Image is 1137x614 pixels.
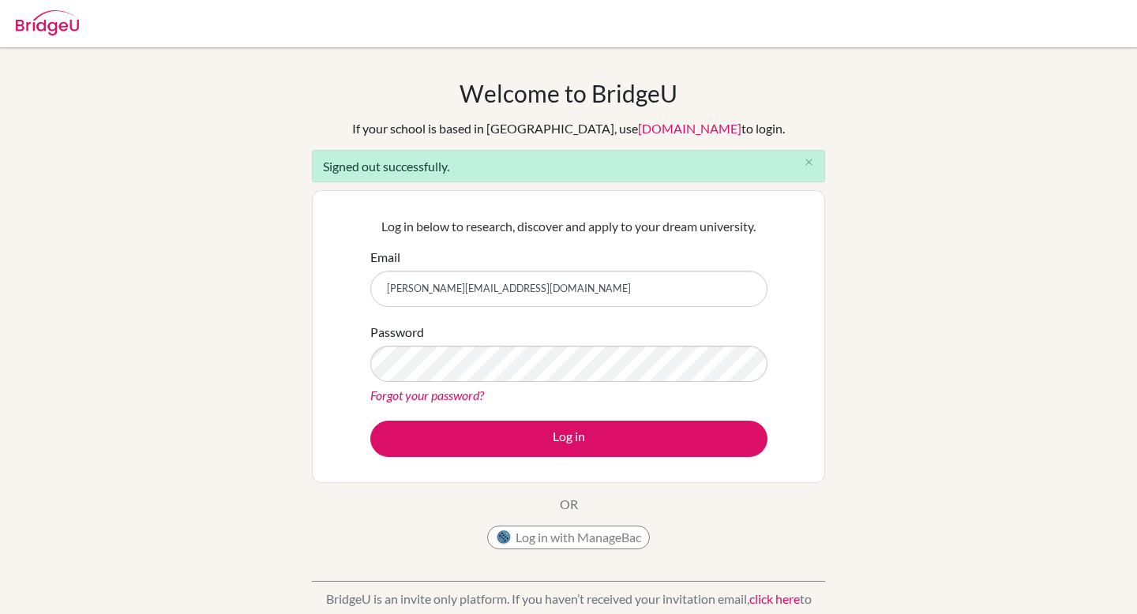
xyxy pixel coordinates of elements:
div: If your school is based in [GEOGRAPHIC_DATA], use to login. [352,119,785,138]
button: Log in [370,421,767,457]
p: Log in below to research, discover and apply to your dream university. [370,217,767,236]
a: click here [749,591,800,606]
i: close [803,156,815,168]
button: Log in with ManageBac [487,526,650,549]
a: Forgot your password? [370,387,484,402]
label: Email [370,248,400,267]
h1: Welcome to BridgeU [460,79,677,107]
img: Bridge-U [16,10,79,36]
p: OR [560,495,578,514]
button: Close [793,151,824,174]
a: [DOMAIN_NAME] [638,121,741,136]
div: Signed out successfully. [312,150,825,182]
label: Password [370,323,424,342]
